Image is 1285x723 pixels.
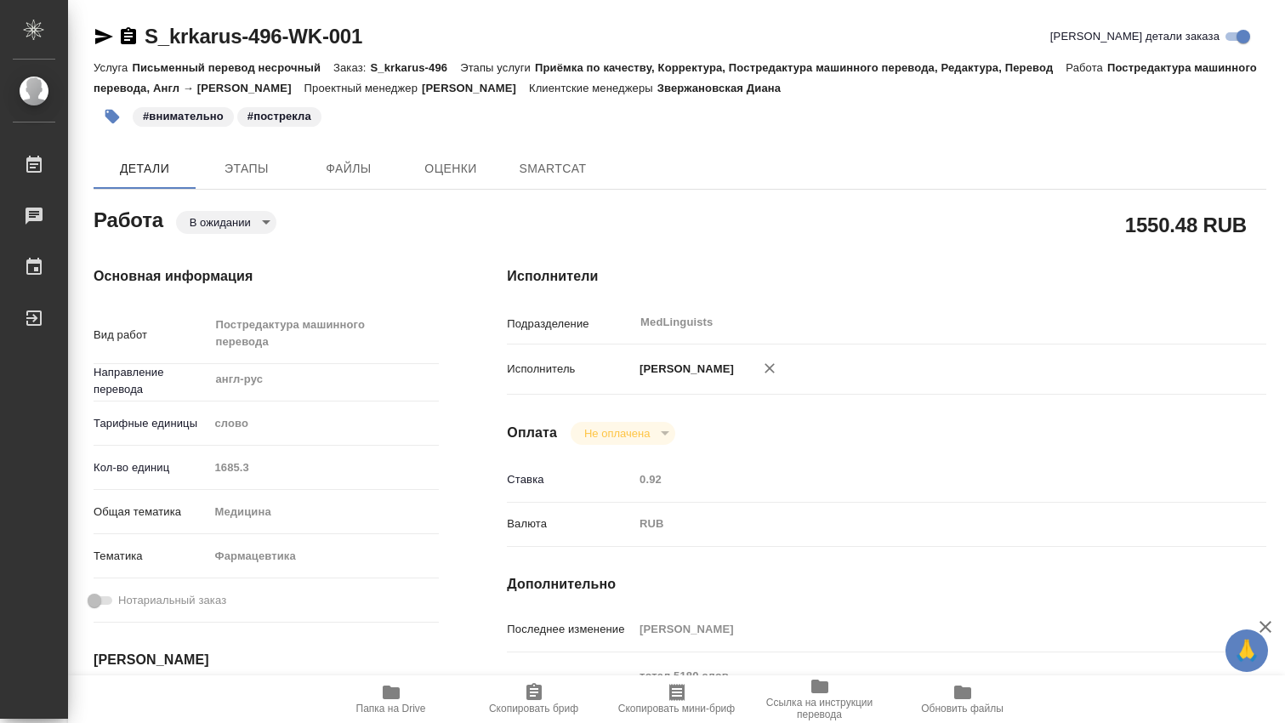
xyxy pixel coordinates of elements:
[94,415,208,432] p: Тарифные единицы
[143,108,224,125] p: #внимательно
[657,82,793,94] p: Звержановская Диана
[94,98,131,135] button: Добавить тэг
[236,108,323,122] span: пострекла
[422,82,529,94] p: [PERSON_NAME]
[94,548,208,565] p: Тематика
[104,158,185,179] span: Детали
[118,26,139,47] button: Скопировать ссылку
[1066,61,1107,74] p: Работа
[507,361,634,378] p: Исполнитель
[1225,629,1268,672] button: 🙏
[94,364,208,398] p: Направление перевода
[94,327,208,344] p: Вид работ
[579,426,655,441] button: Не оплачена
[751,350,788,387] button: Удалить исполнителя
[1125,210,1247,239] h2: 1550.48 RUB
[634,467,1203,492] input: Пустое поле
[921,703,1004,714] span: Обновить файлы
[94,266,439,287] h4: Основная информация
[634,510,1203,538] div: RUB
[208,498,439,527] div: Медицина
[507,621,634,638] p: Последнее изменение
[308,158,389,179] span: Файлы
[304,82,422,94] p: Проектный менеджер
[247,108,311,125] p: #пострекла
[94,26,114,47] button: Скопировать ссылку для ЯМессенджера
[748,675,891,723] button: Ссылка на инструкции перевода
[94,61,132,74] p: Услуга
[410,158,492,179] span: Оценки
[206,158,287,179] span: Этапы
[460,61,535,74] p: Этапы услуги
[208,542,439,571] div: Фармацевтика
[571,422,675,445] div: В ожидании
[507,423,557,443] h4: Оплата
[208,455,439,480] input: Пустое поле
[176,211,276,234] div: В ожидании
[333,61,370,74] p: Заказ:
[507,515,634,532] p: Валюта
[94,504,208,521] p: Общая тематика
[891,675,1034,723] button: Обновить файлы
[759,697,881,720] span: Ссылка на инструкции перевода
[118,592,226,609] span: Нотариальный заказ
[618,703,735,714] span: Скопировать мини-бриф
[634,361,734,378] p: [PERSON_NAME]
[529,82,657,94] p: Клиентские менеджеры
[131,108,236,122] span: внимательно
[94,650,439,670] h4: [PERSON_NAME]
[370,61,460,74] p: S_krkarus-496
[1050,28,1220,45] span: [PERSON_NAME] детали заказа
[535,61,1066,74] p: Приёмка по качеству, Корректура, Постредактура машинного перевода, Редактура, Перевод
[1232,633,1261,669] span: 🙏
[463,675,606,723] button: Скопировать бриф
[507,316,634,333] p: Подразделение
[320,675,463,723] button: Папка на Drive
[94,203,163,234] h2: Работа
[507,574,1266,595] h4: Дополнительно
[507,471,634,488] p: Ставка
[132,61,333,74] p: Письменный перевод несрочный
[512,158,594,179] span: SmartCat
[185,215,256,230] button: В ожидании
[208,409,439,438] div: слово
[489,703,578,714] span: Скопировать бриф
[145,25,362,48] a: S_krkarus-496-WK-001
[356,703,426,714] span: Папка на Drive
[94,459,208,476] p: Кол-во единиц
[634,617,1203,641] input: Пустое поле
[507,266,1266,287] h4: Исполнители
[606,675,748,723] button: Скопировать мини-бриф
